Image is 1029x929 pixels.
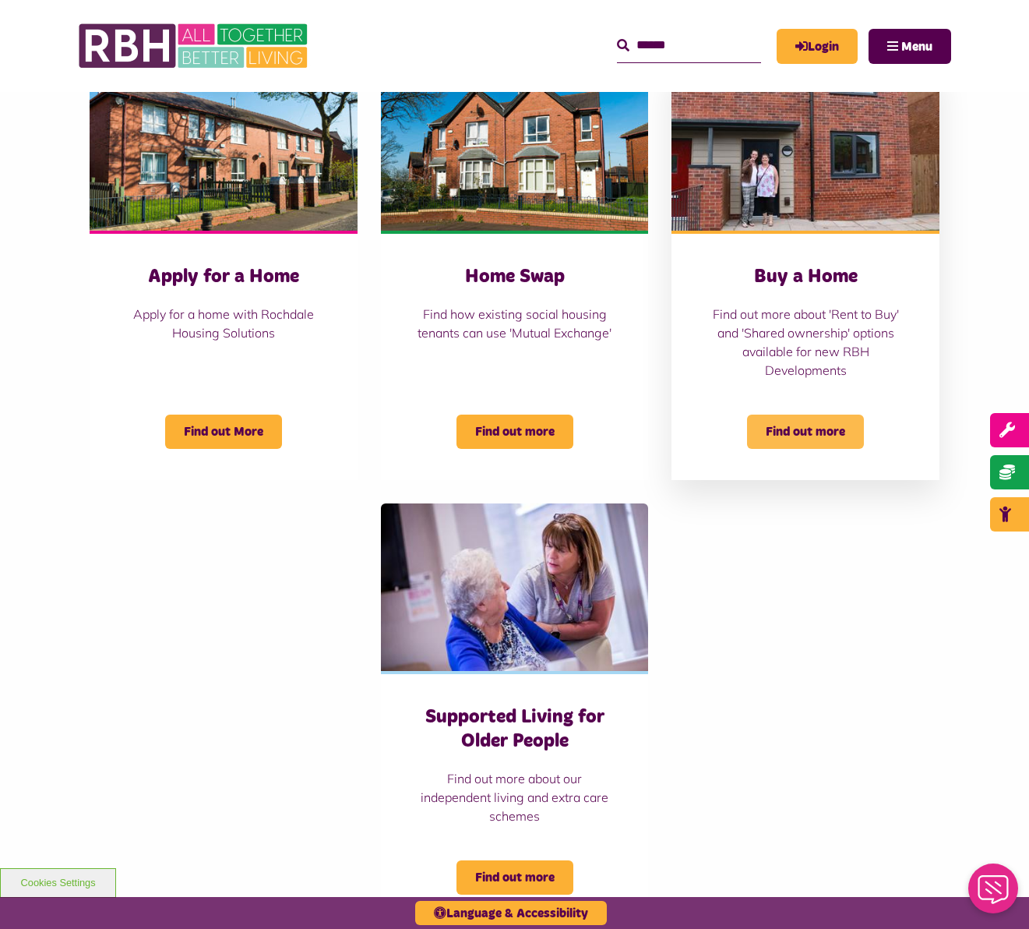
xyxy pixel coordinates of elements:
[777,29,858,64] a: MyRBH
[90,63,358,480] a: Belton Avenue Apply for a Home Apply for a home with Rochdale Housing Solutions Find out More - o...
[703,305,908,380] p: Find out more about 'Rent to Buy' and 'Shared ownership' options available for new RBH Developments
[121,305,326,342] p: Apply for a home with Rochdale Housing Solutions
[381,63,649,480] a: Home Swap Find how existing social housing tenants can use 'Mutual Exchange' Find out more
[381,503,649,671] img: Independant Living
[381,503,649,926] a: Supported Living for Older People Find out more about our independent living and extra care schem...
[381,63,649,231] img: Belton Ave 07
[412,769,618,825] p: Find out more about our independent living and extra care schemes
[869,29,951,64] button: Navigation
[90,63,358,231] img: Belton Avenue
[901,41,932,53] span: Menu
[671,63,939,231] img: Longridge Drive Keys
[959,859,1029,929] iframe: Netcall Web Assistant for live chat
[747,415,864,449] span: Find out more
[456,860,573,895] span: Find out more
[456,415,573,449] span: Find out more
[121,265,326,289] h3: Apply for a Home
[415,901,607,925] button: Language & Accessibility
[165,415,282,449] span: Find out More
[412,705,618,754] h3: Supported Living for Older People
[617,29,761,62] input: Search
[703,265,908,289] h3: Buy a Home
[78,16,312,76] img: RBH
[412,265,618,289] h3: Home Swap
[671,63,939,480] a: Buy a Home Find out more about 'Rent to Buy' and 'Shared ownership' options available for new RBH...
[412,305,618,342] p: Find how existing social housing tenants can use 'Mutual Exchange'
